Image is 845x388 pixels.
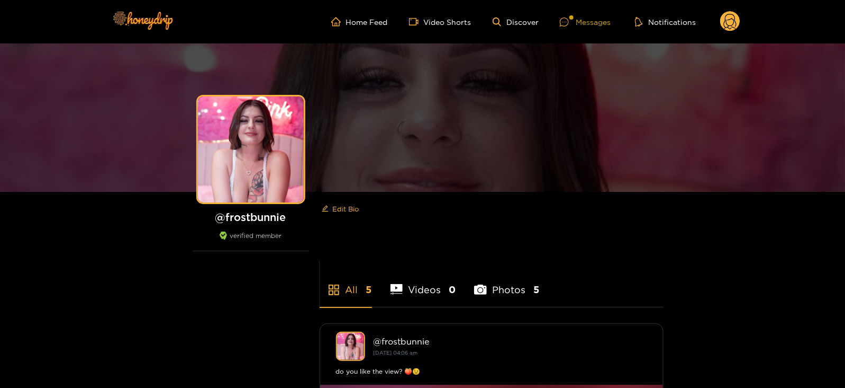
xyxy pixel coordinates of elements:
[449,283,456,296] span: 0
[320,200,361,217] button: editEdit Bio
[322,205,329,213] span: edit
[390,259,456,307] li: Videos
[320,259,372,307] li: All
[409,17,424,27] span: video-camera
[374,350,418,356] small: [DATE] 04:06 am
[336,366,647,377] div: do you like the view? 🍑😉
[632,16,699,27] button: Notifications
[331,17,388,27] a: Home Feed
[533,283,539,296] span: 5
[331,17,346,27] span: home
[328,284,340,296] span: appstore
[366,283,372,296] span: 5
[474,259,539,307] li: Photos
[409,17,471,27] a: Video Shorts
[336,332,365,361] img: frostbunnie
[193,232,309,251] div: verified member
[560,16,611,28] div: Messages
[374,337,647,346] div: @ frostbunnie
[193,210,309,224] h1: @ frostbunnie
[493,17,539,27] a: Discover
[333,204,359,214] span: Edit Bio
